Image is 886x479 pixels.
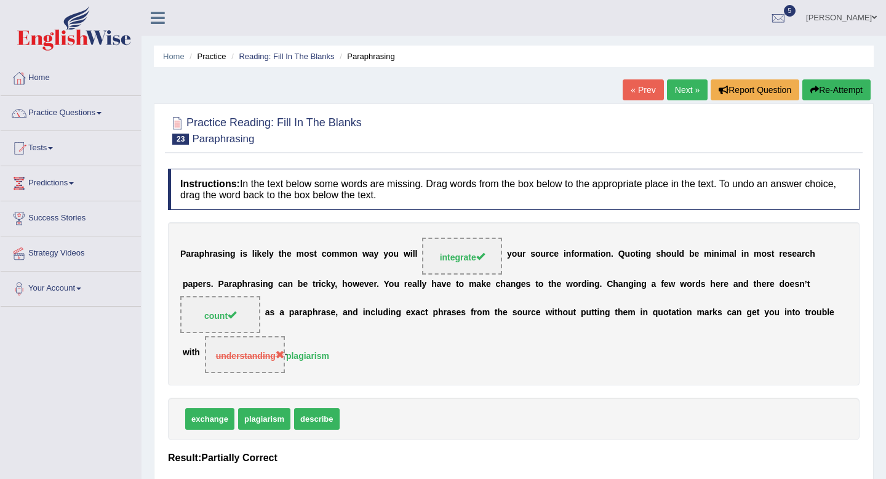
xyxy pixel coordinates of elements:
[557,308,563,318] b: h
[666,249,672,259] b: o
[634,279,636,289] b: i
[425,308,428,318] b: t
[239,52,334,61] a: Reading: Fill In The Blanks
[444,308,447,318] b: r
[669,279,676,289] b: w
[573,308,577,318] b: t
[218,249,223,259] b: s
[304,249,309,259] b: o
[766,279,769,289] b: r
[369,249,374,259] b: a
[753,279,756,289] b: t
[348,308,353,318] b: n
[513,308,517,318] b: s
[641,279,647,289] b: g
[348,279,353,289] b: o
[613,279,618,289] b: h
[415,249,418,259] b: l
[552,308,554,318] b: i
[741,249,744,259] b: i
[545,308,552,318] b: w
[287,249,292,259] b: e
[522,249,525,259] b: r
[779,249,782,259] b: r
[446,279,451,289] b: e
[679,249,685,259] b: d
[695,279,701,289] b: d
[268,279,274,289] b: g
[507,249,512,259] b: y
[787,249,792,259] b: s
[224,279,229,289] b: a
[440,252,485,262] span: integrate
[512,249,517,259] b: o
[313,279,316,289] b: t
[733,279,738,289] b: a
[580,249,583,259] b: r
[406,308,411,318] b: e
[623,279,629,289] b: n
[628,279,634,289] b: g
[744,249,749,259] b: n
[810,249,815,259] b: h
[714,249,719,259] b: n
[326,279,331,289] b: k
[586,279,589,289] b: i
[521,279,526,289] b: e
[396,308,401,318] b: g
[415,308,420,318] b: a
[664,279,669,289] b: e
[255,249,257,259] b: i
[701,279,706,289] b: s
[331,279,335,289] b: y
[362,249,369,259] b: w
[204,249,210,259] b: h
[522,308,528,318] b: u
[581,279,587,289] b: d
[232,279,237,289] b: a
[1,61,141,92] a: Home
[477,308,482,318] b: o
[307,308,313,318] b: p
[394,249,399,259] b: u
[607,279,613,289] b: C
[287,279,293,289] b: n
[549,249,554,259] b: c
[535,249,541,259] b: o
[692,279,695,289] b: r
[337,50,395,62] li: Paraphrasing
[332,249,339,259] b: m
[269,249,274,259] b: y
[278,279,283,289] b: c
[422,238,502,275] span: Drop target
[517,308,522,318] b: o
[213,249,218,259] b: a
[389,279,394,289] b: o
[671,249,677,259] b: u
[551,279,557,289] b: h
[1,96,141,127] a: Practice Questions
[754,249,761,259] b: m
[353,279,359,289] b: w
[554,249,559,259] b: e
[404,249,410,259] b: w
[186,249,191,259] b: a
[374,249,379,259] b: y
[340,249,347,259] b: m
[309,249,314,259] b: s
[498,308,503,318] b: h
[378,308,383,318] b: u
[363,308,365,318] b: i
[353,308,358,318] b: d
[578,279,581,289] b: r
[180,179,240,189] b: Instructions:
[369,279,374,289] b: e
[729,249,734,259] b: a
[283,279,288,289] b: a
[799,279,805,289] b: n
[407,279,412,289] b: e
[242,279,247,289] b: h
[719,249,722,259] b: i
[486,279,491,289] b: e
[554,308,557,318] b: t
